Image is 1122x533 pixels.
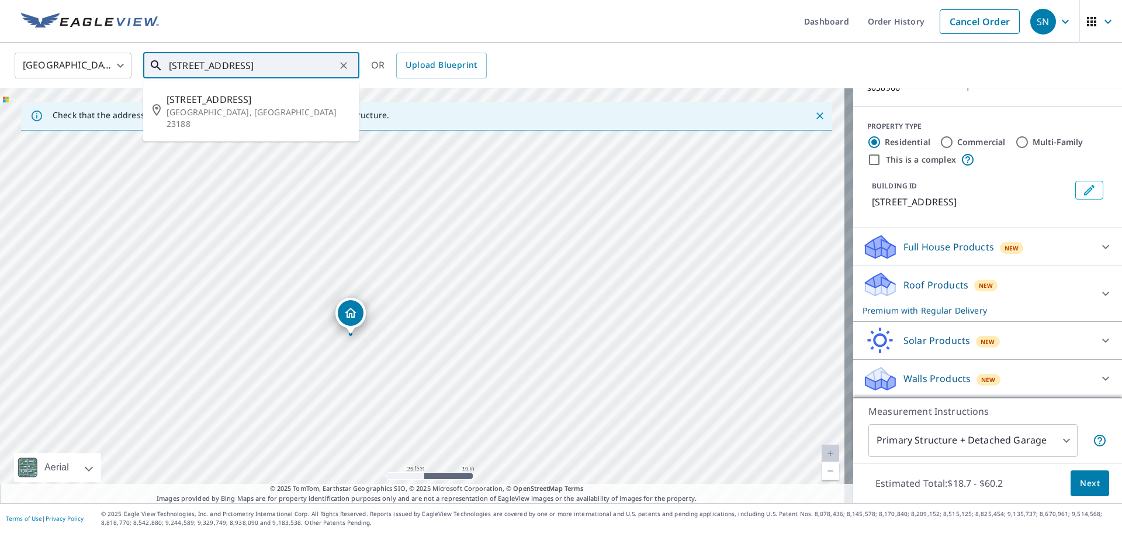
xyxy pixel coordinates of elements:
[981,375,996,384] span: New
[1005,243,1019,253] span: New
[981,337,995,346] span: New
[868,424,1078,457] div: Primary Structure + Detached Garage
[169,49,335,82] input: Search by address or latitude-longitude
[1093,434,1107,448] span: Your report will include the primary structure and a detached garage if one exists.
[903,240,994,254] p: Full House Products
[903,372,971,386] p: Walls Products
[371,53,487,78] div: OR
[812,108,827,123] button: Close
[15,49,131,82] div: [GEOGRAPHIC_DATA]
[822,445,839,462] a: Current Level 20, Zoom In Disabled
[101,510,1116,527] p: © 2025 Eagle View Technologies, Inc. and Pictometry International Corp. All Rights Reserved. Repo...
[513,484,562,493] a: OpenStreetMap
[406,58,477,73] span: Upload Blueprint
[868,404,1107,418] p: Measurement Instructions
[903,333,970,348] p: Solar Products
[866,470,1012,496] p: Estimated Total: $18.7 - $60.2
[872,181,917,191] p: BUILDING ID
[335,57,352,74] button: Clear
[957,136,1006,148] label: Commercial
[14,453,101,482] div: Aerial
[6,514,42,522] a: Terms of Use
[1075,181,1103,200] button: Edit building 1
[270,484,584,494] span: © 2025 TomTom, Earthstar Geographics SIO, © 2025 Microsoft Corporation, ©
[867,83,951,92] p: s038966
[565,484,584,493] a: Terms
[167,92,350,106] span: [STREET_ADDRESS]
[46,514,84,522] a: Privacy Policy
[885,136,930,148] label: Residential
[6,515,84,522] p: |
[863,364,1113,393] div: Walls ProductsNew
[822,462,839,480] a: Current Level 20, Zoom Out
[867,121,1108,132] div: PROPERTY TYPE
[965,83,1050,92] p: 1
[872,195,1071,209] p: [STREET_ADDRESS]
[903,278,968,292] p: Roof Products
[167,106,350,130] p: [GEOGRAPHIC_DATA], [GEOGRAPHIC_DATA] 23188
[886,154,956,166] label: This is a complex
[863,326,1113,355] div: Solar ProductsNew
[41,453,72,482] div: Aerial
[863,304,1092,317] p: Premium with Regular Delivery
[1080,476,1100,491] span: Next
[1033,136,1083,148] label: Multi-Family
[1030,9,1056,35] div: SN
[53,110,389,121] p: Check that the address is accurate, then drag the marker over the correct structure.
[979,281,993,290] span: New
[1071,470,1109,497] button: Next
[863,233,1113,261] div: Full House ProductsNew
[863,271,1113,317] div: Roof ProductsNewPremium with Regular Delivery
[21,13,159,30] img: EV Logo
[335,298,366,334] div: Dropped pin, building 1, Residential property, 218 Charter House Ln Williamsburg, VA 23188
[396,53,486,78] a: Upload Blueprint
[940,9,1020,34] a: Cancel Order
